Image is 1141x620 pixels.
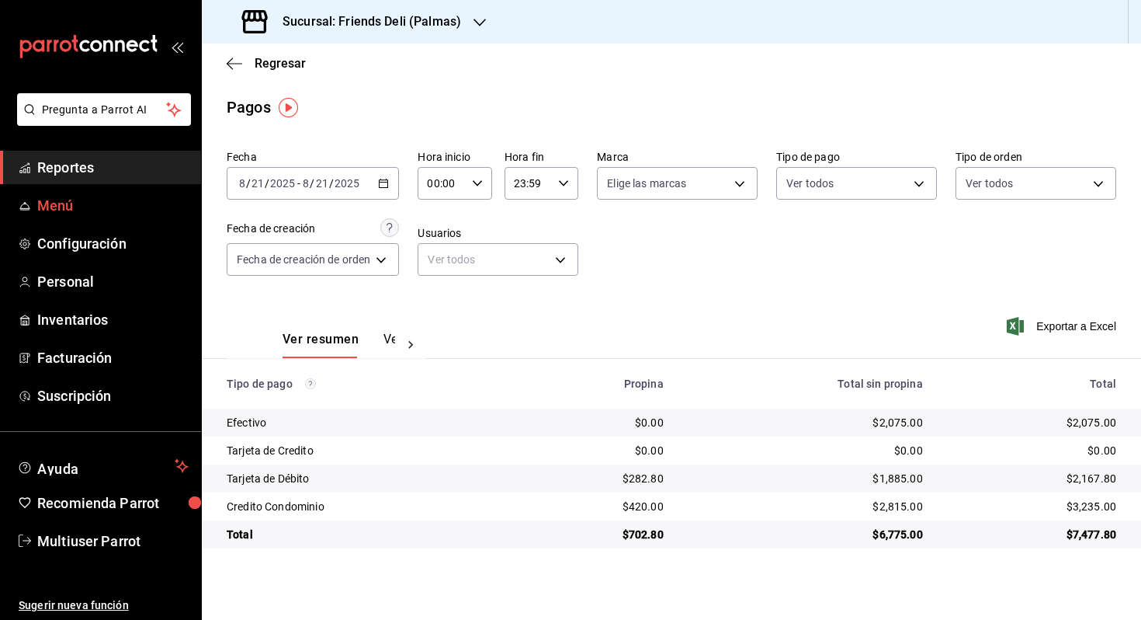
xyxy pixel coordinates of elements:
[1010,317,1116,336] button: Exportar a Excel
[279,98,298,117] img: Tooltip marker
[17,93,191,126] button: Pregunta a Parrot AI
[948,415,1116,430] div: $2,075.00
[251,177,265,190] input: --
[37,457,168,475] span: Ayuda
[532,471,664,486] div: $282.80
[246,177,251,190] span: /
[227,443,508,458] div: Tarjeta de Credito
[37,195,189,216] span: Menú
[305,378,316,389] svg: Los pagos realizados con Pay y otras terminales son montos brutos.
[37,309,189,330] span: Inventarios
[688,443,923,458] div: $0.00
[786,176,834,191] span: Ver todos
[532,527,664,542] div: $702.80
[688,527,923,542] div: $6,775.00
[227,499,508,514] div: Credito Condominio
[227,152,399,162] label: Fecha
[688,499,923,514] div: $2,815.00
[227,471,508,486] div: Tarjeta de Débito
[255,56,306,71] span: Regresar
[238,177,246,190] input: --
[688,378,923,390] div: Total sin propina
[265,177,269,190] span: /
[418,243,578,276] div: Ver todos
[532,378,664,390] div: Propina
[315,177,329,190] input: --
[310,177,314,190] span: /
[37,271,189,292] span: Personal
[227,96,271,119] div: Pagos
[955,152,1116,162] label: Tipo de orden
[11,113,191,129] a: Pregunta a Parrot AI
[37,385,189,406] span: Suscripción
[948,443,1116,458] div: $0.00
[171,40,183,53] button: open_drawer_menu
[297,177,300,190] span: -
[37,347,189,368] span: Facturación
[237,252,370,267] span: Fecha de creación de orden
[302,177,310,190] input: --
[283,332,359,358] button: Ver resumen
[270,12,461,31] h3: Sucursal: Friends Deli (Palmas)
[532,415,664,430] div: $0.00
[37,157,189,178] span: Reportes
[383,332,442,358] button: Ver pagos
[607,176,686,191] span: Elige las marcas
[948,471,1116,486] div: $2,167.80
[227,527,508,542] div: Total
[283,332,395,358] div: navigation tabs
[776,152,937,162] label: Tipo de pago
[966,176,1013,191] span: Ver todos
[948,527,1116,542] div: $7,477.80
[329,177,334,190] span: /
[227,56,306,71] button: Regresar
[532,499,664,514] div: $420.00
[334,177,360,190] input: ----
[532,443,664,458] div: $0.00
[688,471,923,486] div: $1,885.00
[948,378,1116,390] div: Total
[269,177,296,190] input: ----
[37,531,189,552] span: Multiuser Parrot
[19,597,189,614] span: Sugerir nueva función
[37,233,189,254] span: Configuración
[37,493,189,514] span: Recomienda Parrot
[227,415,508,430] div: Efectivo
[948,499,1116,514] div: $3,235.00
[505,152,578,162] label: Hora fin
[418,228,578,239] label: Usuarios
[227,221,315,237] div: Fecha de creación
[688,415,923,430] div: $2,075.00
[418,152,491,162] label: Hora inicio
[227,378,508,390] div: Tipo de pago
[597,152,758,162] label: Marca
[42,102,167,118] span: Pregunta a Parrot AI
